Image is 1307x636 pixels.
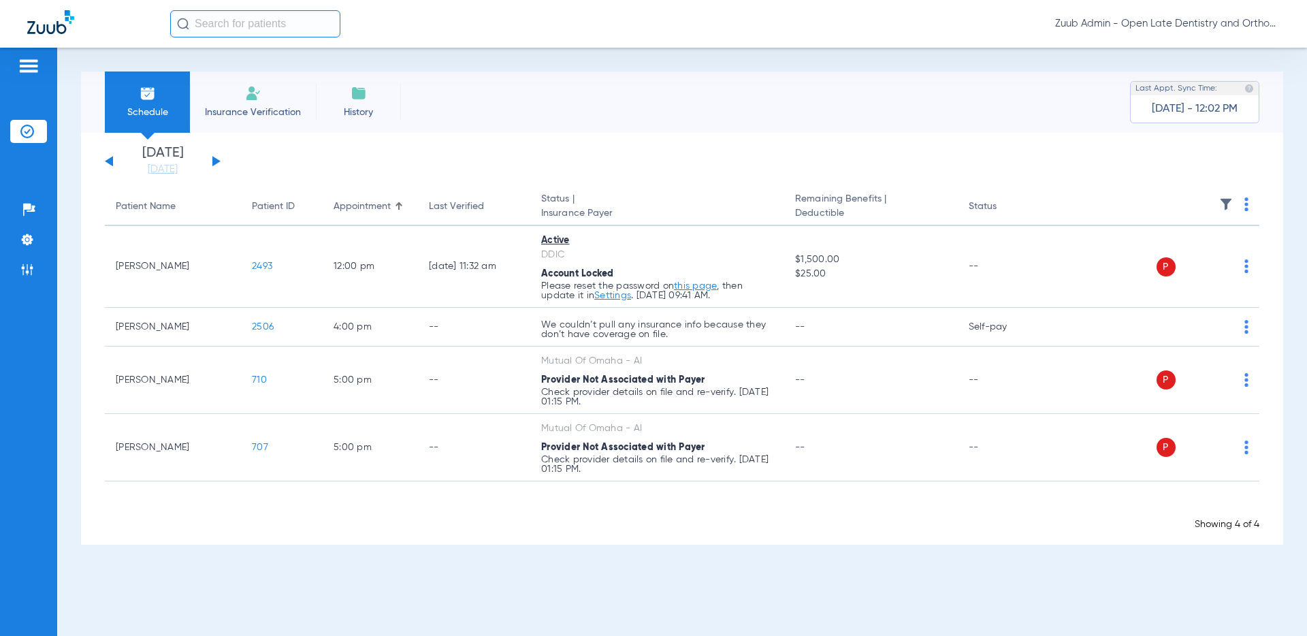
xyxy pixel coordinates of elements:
[541,375,705,385] span: Provider Not Associated with Payer
[252,200,295,214] div: Patient ID
[1135,82,1217,95] span: Last Appt. Sync Time:
[541,248,773,262] div: DDIC
[245,85,261,101] img: Manual Insurance Verification
[1244,441,1248,454] img: group-dot-blue.svg
[784,188,957,226] th: Remaining Benefits |
[958,188,1050,226] th: Status
[541,206,773,221] span: Insurance Payer
[200,106,306,119] span: Insurance Verification
[252,375,267,385] span: 710
[541,234,773,248] div: Active
[122,146,204,176] li: [DATE]
[334,200,407,214] div: Appointment
[334,200,391,214] div: Appointment
[27,10,74,34] img: Zuub Logo
[594,291,631,300] a: Settings
[1055,17,1280,31] span: Zuub Admin - Open Late Dentistry and Orthodontics
[1157,438,1176,457] span: P
[541,422,773,436] div: Mutual Of Omaha - AI
[795,253,946,267] span: $1,500.00
[958,347,1050,414] td: --
[252,261,272,271] span: 2493
[541,269,614,279] span: Account Locked
[105,414,241,481] td: [PERSON_NAME]
[1219,197,1233,211] img: filter.svg
[177,18,189,30] img: Search Icon
[958,226,1050,308] td: --
[326,106,391,119] span: History
[958,308,1050,347] td: Self-pay
[418,347,530,414] td: --
[795,206,946,221] span: Deductible
[323,414,418,481] td: 5:00 PM
[429,200,484,214] div: Last Verified
[1244,259,1248,273] img: group-dot-blue.svg
[541,320,773,339] p: We couldn’t pull any insurance info because they don’t have coverage on file.
[105,226,241,308] td: [PERSON_NAME]
[323,308,418,347] td: 4:00 PM
[323,226,418,308] td: 12:00 PM
[140,85,156,101] img: Schedule
[122,163,204,176] a: [DATE]
[795,443,805,452] span: --
[674,281,717,291] a: this page
[1244,373,1248,387] img: group-dot-blue.svg
[418,226,530,308] td: [DATE] 11:32 AM
[795,375,805,385] span: --
[323,347,418,414] td: 5:00 PM
[1195,520,1259,529] span: Showing 4 of 4
[1152,102,1238,116] span: [DATE] - 12:02 PM
[418,308,530,347] td: --
[115,106,180,119] span: Schedule
[170,10,340,37] input: Search for patients
[252,443,268,452] span: 707
[795,322,805,332] span: --
[351,85,367,101] img: History
[541,387,773,407] p: Check provider details on file and re-verify. [DATE] 01:15 PM.
[1244,197,1248,211] img: group-dot-blue.svg
[116,200,230,214] div: Patient Name
[252,322,274,332] span: 2506
[116,200,176,214] div: Patient Name
[252,200,312,214] div: Patient ID
[795,267,946,281] span: $25.00
[429,200,519,214] div: Last Verified
[1244,320,1248,334] img: group-dot-blue.svg
[1157,370,1176,389] span: P
[105,347,241,414] td: [PERSON_NAME]
[958,414,1050,481] td: --
[530,188,784,226] th: Status |
[1157,257,1176,276] span: P
[541,455,773,474] p: Check provider details on file and re-verify. [DATE] 01:15 PM.
[541,443,705,452] span: Provider Not Associated with Payer
[18,58,39,74] img: hamburger-icon
[1244,84,1254,93] img: last sync help info
[418,414,530,481] td: --
[1239,571,1307,636] iframe: Chat Widget
[541,354,773,368] div: Mutual Of Omaha - AI
[105,308,241,347] td: [PERSON_NAME]
[541,281,773,300] p: Please reset the password on , then update it in . [DATE] 09:41 AM.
